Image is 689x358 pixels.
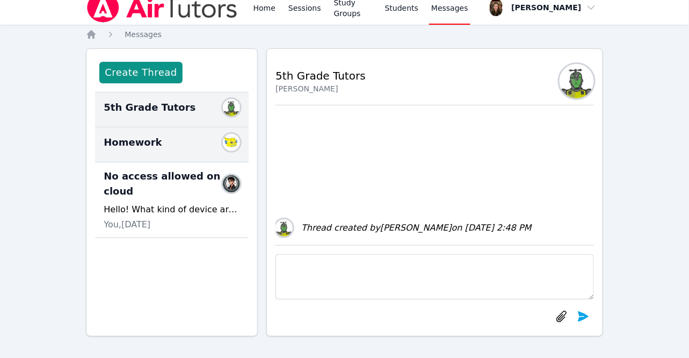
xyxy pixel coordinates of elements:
img: Darth Vader [223,134,240,151]
span: You, [DATE] [104,218,150,231]
img: Roxanne Sego [275,219,293,237]
a: Messages [125,29,162,40]
img: Roxanne Sego [560,64,594,98]
span: Homework [104,135,162,150]
span: Messages [125,30,162,39]
img: Roxanne Sego [223,99,240,116]
img: Ayden OHara [223,175,240,192]
span: 5th Grade Tutors [104,100,195,115]
div: HomeworkDarth Vader [95,127,249,162]
div: [PERSON_NAME] [275,83,366,94]
span: No access allowed on cloud [104,169,227,199]
h2: 5th Grade Tutors [275,68,366,83]
div: 5th Grade TutorsRoxanne Sego [95,92,249,127]
nav: Breadcrumb [86,29,603,40]
div: Hello! What kind of device are you using? [104,203,240,216]
div: No access allowed on cloudAyden OHaraHello! What kind of device are you using?You,[DATE] [95,162,249,238]
button: Create Thread [99,62,182,83]
div: Thread created by [PERSON_NAME] on [DATE] 2:48 PM [301,221,531,234]
span: Messages [431,3,468,13]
